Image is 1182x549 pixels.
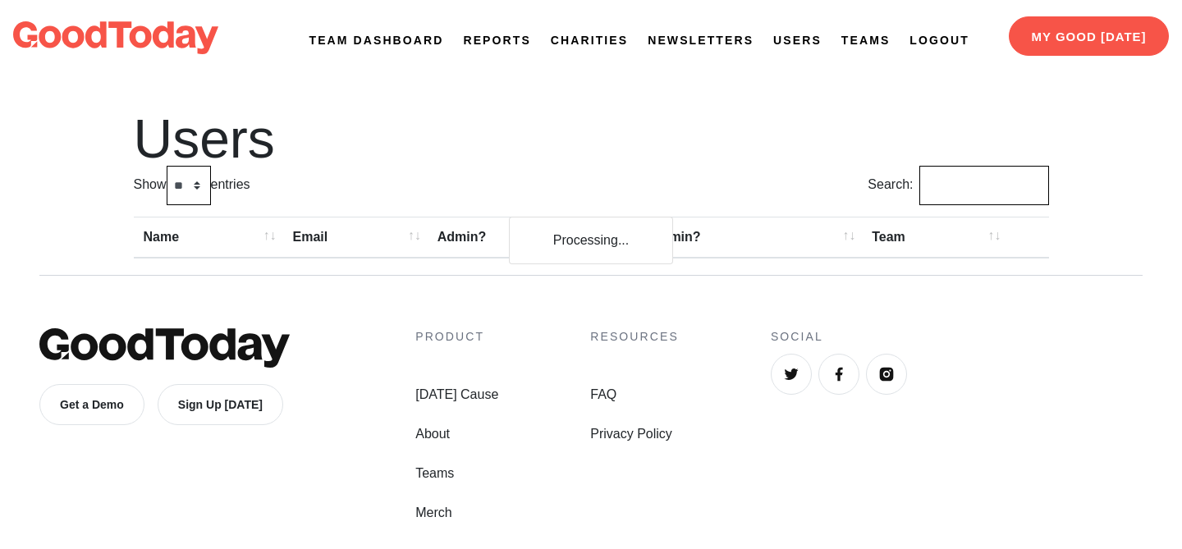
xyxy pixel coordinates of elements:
[818,354,859,395] a: Facebook
[909,32,969,49] a: Logout
[309,32,444,49] a: Team Dashboard
[415,424,498,444] a: About
[590,328,679,345] h4: Resources
[919,166,1049,205] input: Search:
[771,328,1143,345] h4: Social
[428,217,602,258] th: Admin?
[283,217,428,258] th: Email
[868,166,1048,205] label: Search:
[783,366,799,382] img: Twitter
[866,354,907,395] a: Instagram
[841,32,891,49] a: Teams
[415,464,498,483] a: Teams
[158,384,283,425] a: Sign Up [DATE]
[590,424,679,444] a: Privacy Policy
[415,385,498,405] a: [DATE] Cause
[167,166,211,205] select: Showentries
[134,166,250,205] label: Show entries
[771,354,812,395] a: Twitter
[648,32,754,49] a: Newsletters
[773,32,822,49] a: Users
[862,217,1007,258] th: Team
[831,366,847,382] img: Facebook
[1009,16,1169,56] a: My Good [DATE]
[602,217,862,258] th: Super Admin?
[509,217,673,264] div: Processing...
[39,328,290,368] img: GoodToday
[134,112,1049,166] h1: Users
[415,328,498,345] h4: Product
[878,366,895,382] img: Instagram
[551,32,628,49] a: Charities
[39,384,144,425] a: Get a Demo
[134,217,283,258] th: Name
[463,32,530,49] a: Reports
[13,21,218,54] img: logo-dark-da6b47b19159aada33782b937e4e11ca563a98e0ec6b0b8896e274de7198bfd4.svg
[590,385,679,405] a: FAQ
[415,503,498,523] a: Merch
